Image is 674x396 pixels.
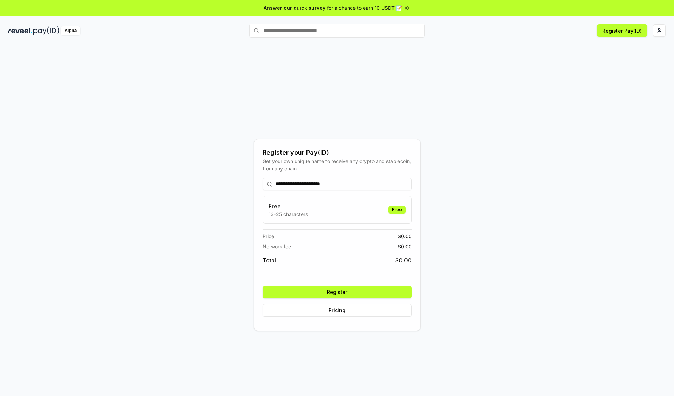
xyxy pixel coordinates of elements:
[263,157,412,172] div: Get your own unique name to receive any crypto and stablecoin, from any chain
[327,4,402,12] span: for a chance to earn 10 USDT 📝
[33,26,59,35] img: pay_id
[269,210,308,218] p: 13-25 characters
[61,26,80,35] div: Alpha
[263,256,276,264] span: Total
[263,233,274,240] span: Price
[264,4,325,12] span: Answer our quick survey
[388,206,406,214] div: Free
[398,233,412,240] span: $ 0.00
[263,286,412,298] button: Register
[263,243,291,250] span: Network fee
[263,148,412,157] div: Register your Pay(ID)
[395,256,412,264] span: $ 0.00
[597,24,647,37] button: Register Pay(ID)
[8,26,32,35] img: reveel_dark
[269,202,308,210] h3: Free
[398,243,412,250] span: $ 0.00
[263,304,412,317] button: Pricing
